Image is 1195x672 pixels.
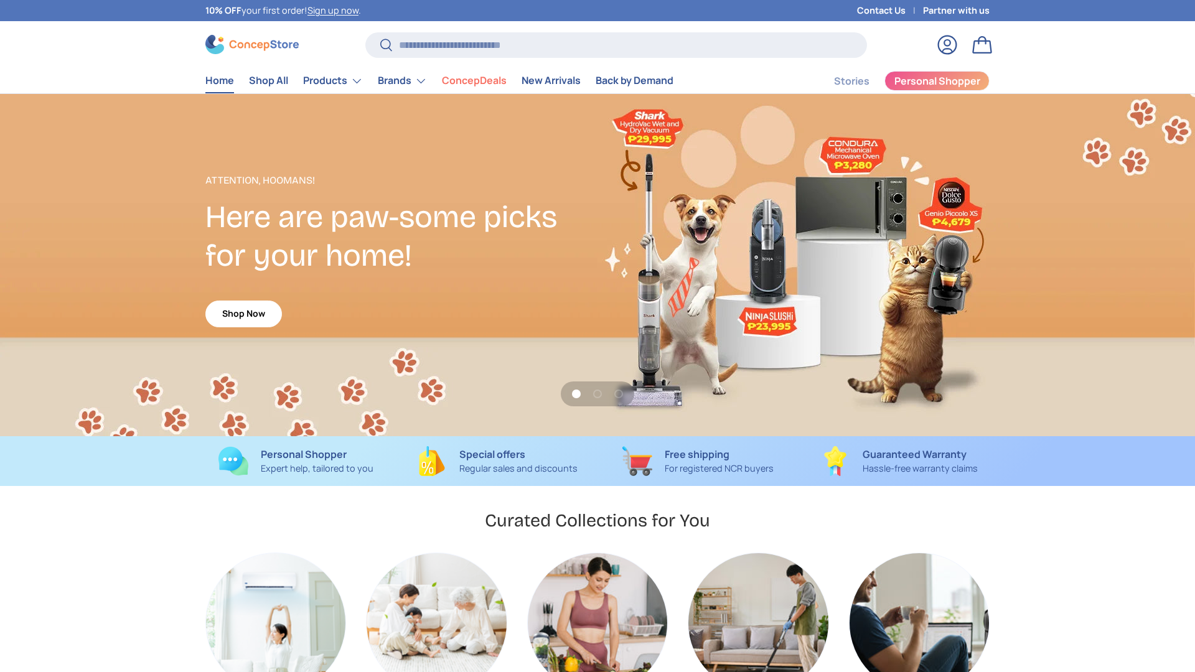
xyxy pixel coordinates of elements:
a: Special offers Regular sales and discounts [406,446,588,476]
a: Free shipping For registered NCR buyers [607,446,789,476]
a: Shop Now [205,301,282,327]
nav: Secondary [804,68,990,93]
a: ConcepDeals [442,68,507,93]
summary: Brands [370,68,434,93]
strong: Guaranteed Warranty [863,447,967,461]
a: Brands [378,68,427,93]
h2: Curated Collections for You [485,509,710,532]
a: Shop All [249,68,288,93]
a: Sign up now [307,4,358,16]
a: Back by Demand [596,68,673,93]
img: ConcepStore [205,35,299,54]
p: Attention, Hoomans! [205,173,597,188]
p: For registered NCR buyers [665,462,774,475]
span: Personal Shopper [894,76,980,86]
p: Expert help, tailored to you [261,462,373,475]
a: New Arrivals [522,68,581,93]
a: Guaranteed Warranty Hassle-free warranty claims [808,446,990,476]
a: Home [205,68,234,93]
nav: Primary [205,68,673,93]
strong: Free shipping [665,447,729,461]
p: Hassle-free warranty claims [863,462,978,475]
a: Contact Us [857,4,923,17]
a: Partner with us [923,4,990,17]
a: Products [303,68,363,93]
a: Personal Shopper [884,71,990,91]
strong: 10% OFF [205,4,241,16]
a: Stories [834,69,869,93]
strong: Special offers [459,447,525,461]
summary: Products [296,68,370,93]
p: your first order! . [205,4,361,17]
h2: Here are paw-some picks for your home! [205,198,597,275]
a: Personal Shopper Expert help, tailored to you [205,446,387,476]
strong: Personal Shopper [261,447,347,461]
p: Regular sales and discounts [459,462,578,475]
